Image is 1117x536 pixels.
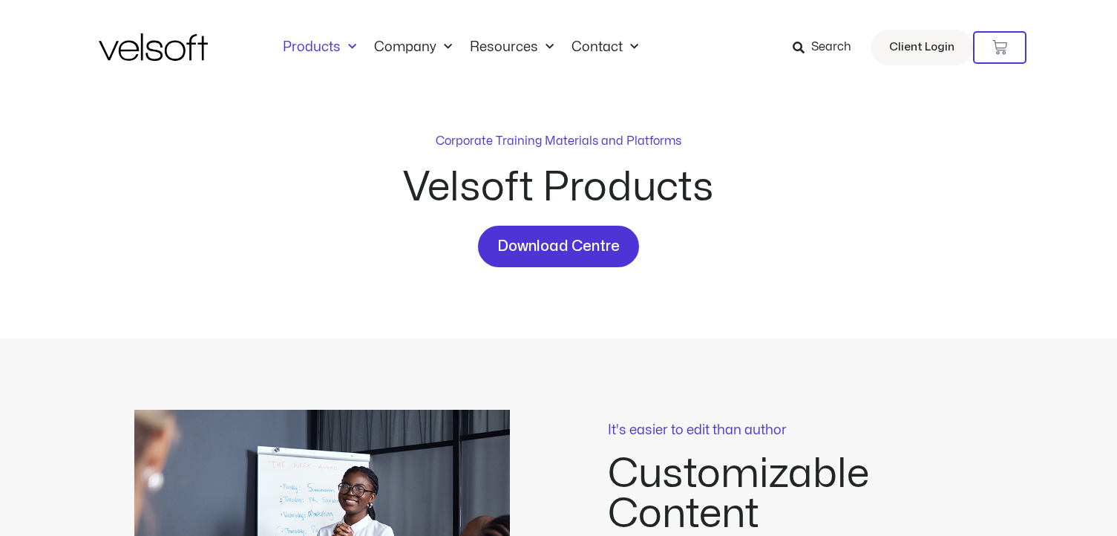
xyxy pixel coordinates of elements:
[871,30,973,65] a: Client Login
[274,39,647,56] nav: Menu
[497,235,620,258] span: Download Centre
[478,226,639,267] a: Download Centre
[365,39,461,56] a: CompanyMenu Toggle
[274,39,365,56] a: ProductsMenu Toggle
[292,168,826,208] h2: Velsoft Products
[461,39,563,56] a: ResourcesMenu Toggle
[608,424,983,437] p: It's easier to edit than author
[793,35,862,60] a: Search
[436,132,681,150] p: Corporate Training Materials and Platforms
[99,33,208,61] img: Velsoft Training Materials
[811,38,851,57] span: Search
[889,38,954,57] span: Client Login
[608,454,983,535] h2: Customizable Content
[563,39,647,56] a: ContactMenu Toggle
